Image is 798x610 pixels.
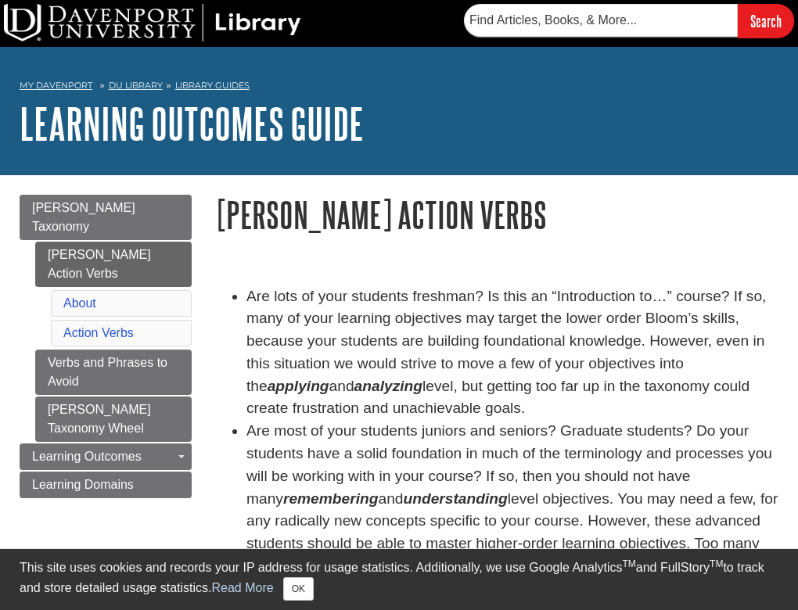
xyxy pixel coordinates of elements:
a: Library Guides [175,80,250,91]
h1: [PERSON_NAME] Action Verbs [215,195,778,235]
span: [PERSON_NAME] Taxonomy [32,201,135,233]
a: Action Verbs [63,326,134,339]
span: Learning Domains [32,478,134,491]
form: Searches DU Library's articles, books, and more [464,4,794,38]
div: This site uses cookies and records your IP address for usage statistics. Additionally, we use Goo... [20,558,778,601]
li: Are most of your students juniors and seniors? Graduate students? Do your students have a solid f... [246,420,778,578]
a: DU Library [109,80,163,91]
em: remembering [283,490,379,507]
li: Are lots of your students freshman? Is this an “Introduction to…” course? If so, many of your lea... [246,285,778,421]
a: [PERSON_NAME] Taxonomy [20,195,192,240]
a: Read More [211,581,273,594]
button: Close [283,577,314,601]
a: Verbs and Phrases to Avoid [35,350,192,395]
sup: TM [622,558,635,569]
a: Learning Domains [20,472,192,498]
img: DU Library [4,4,301,41]
span: Learning Outcomes [32,450,142,463]
a: [PERSON_NAME] Action Verbs [35,242,192,287]
strong: applying [268,378,329,394]
a: About [63,296,96,310]
sup: TM [710,558,723,569]
strong: analyzing [354,378,422,394]
a: [PERSON_NAME] Taxonomy Wheel [35,396,192,442]
input: Find Articles, Books, & More... [464,4,738,37]
div: Guide Page Menu [20,195,192,498]
a: Learning Outcomes [20,443,192,470]
a: Learning Outcomes Guide [20,99,364,148]
nav: breadcrumb [20,75,778,100]
input: Search [738,4,794,38]
a: My Davenport [20,79,92,92]
em: understanding [404,490,508,507]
